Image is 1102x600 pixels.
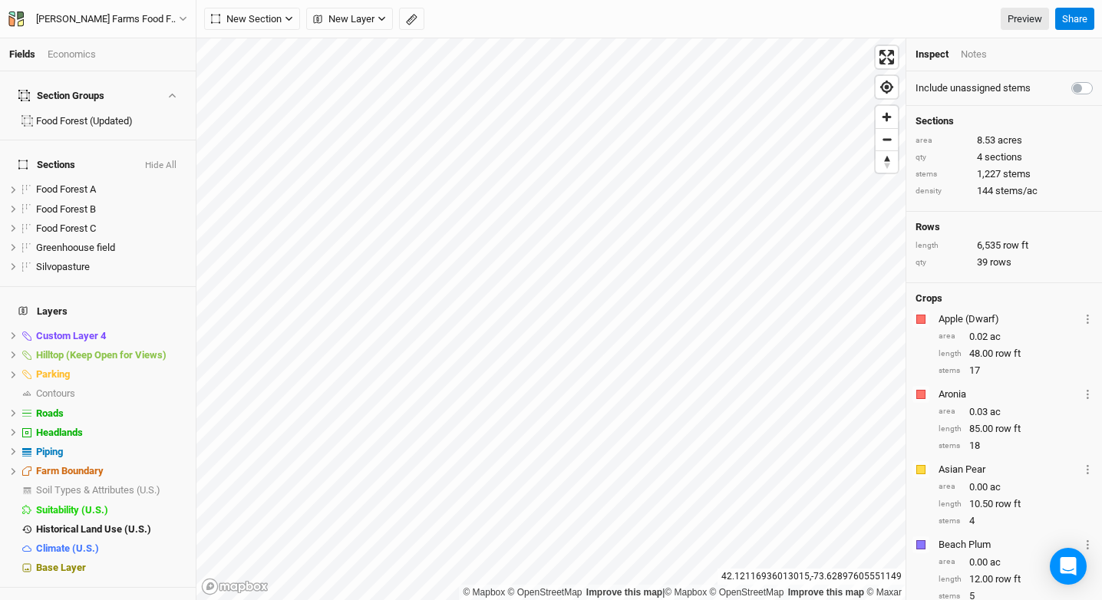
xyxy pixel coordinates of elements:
div: stems [916,169,969,180]
span: row ft [995,572,1021,586]
a: Improve this map [586,587,662,598]
a: Improve this map [788,587,864,598]
span: Zoom out [876,129,898,150]
span: Suitability (U.S.) [36,504,108,516]
div: Hilltop (Keep Open for Views) [36,349,186,361]
div: Base Layer [36,562,186,574]
div: Apple (Dwarf) [939,312,1080,326]
span: Reset bearing to north [876,151,898,173]
div: Silvopasture [36,261,186,273]
div: Headlands [36,427,186,439]
span: ac [990,405,1001,419]
div: Roads [36,407,186,420]
span: ac [990,555,1001,569]
div: stems [939,440,962,452]
h4: Layers [9,296,186,327]
span: Food Forest C [36,223,96,234]
span: sections [985,150,1022,164]
button: Zoom out [876,128,898,150]
div: length [939,574,962,585]
span: Contours [36,387,75,399]
span: row ft [995,422,1021,436]
div: 85.00 [939,422,1093,436]
div: Inspect [916,48,949,61]
div: Aronia [939,387,1080,401]
a: Fields [9,48,35,60]
button: Find my location [876,76,898,98]
button: Crop Usage [1083,460,1093,478]
div: density [916,186,969,197]
div: 8.53 [916,134,1093,147]
div: 0.03 [939,405,1093,419]
button: Shortcut: M [399,8,424,31]
span: ac [990,480,1001,494]
div: length [916,240,969,252]
a: OpenStreetMap [508,587,582,598]
span: Piping [36,446,63,457]
canvas: Map [196,38,906,600]
a: Preview [1001,8,1049,31]
h4: Crops [916,292,942,305]
div: stems [939,516,962,527]
div: Climate (U.S.) [36,542,186,555]
a: Maxar [866,587,902,598]
span: row ft [995,347,1021,361]
div: Section Groups [18,90,104,102]
h4: Sections [916,115,1093,127]
button: Share [1055,8,1094,31]
div: [PERSON_NAME] Farms Food Forest and Silvopasture - ACTIVE [36,12,179,27]
button: Hide All [144,160,177,171]
div: Soil Types & Attributes (U.S.) [36,484,186,496]
div: length [939,424,962,435]
span: Farm Boundary [36,465,104,476]
span: Zoom in [876,106,898,128]
div: Asian Pear [939,463,1080,476]
a: Mapbox logo [201,578,269,595]
div: 42.12116936013015 , -73.62897605551149 [718,569,906,585]
div: Piping [36,446,186,458]
span: Roads [36,407,64,419]
a: OpenStreetMap [710,587,784,598]
div: 6,535 [916,239,1093,252]
div: Historical Land Use (U.S.) [36,523,186,536]
div: Greenhoouse field [36,242,186,254]
div: 18 [939,439,1093,453]
span: Parking [36,368,70,380]
div: 0.00 [939,480,1093,494]
span: row ft [1003,239,1028,252]
span: Greenhoouse field [36,242,115,253]
span: Climate (U.S.) [36,542,99,554]
div: 4 [939,514,1093,528]
span: Food Forest B [36,203,96,215]
span: Sections [18,159,75,171]
div: Food Forest A [36,183,186,196]
div: area [939,556,962,568]
span: stems/ac [995,184,1038,198]
div: Food Forest (Updated) [36,115,186,127]
div: area [939,331,962,342]
div: | [463,585,902,600]
div: Custom Layer 4 [36,330,186,342]
button: New Section [204,8,300,31]
button: Reset bearing to north [876,150,898,173]
button: [PERSON_NAME] Farms Food Forest and Silvopasture - ACTIVE [8,11,188,28]
span: Historical Land Use (U.S.) [36,523,151,535]
div: 144 [916,184,1093,198]
div: Suitability (U.S.) [36,504,186,516]
button: Show section groups [165,91,178,101]
div: 1,227 [916,167,1093,181]
label: Include unassigned stems [916,81,1031,95]
button: New Layer [306,8,393,31]
span: Hilltop (Keep Open for Views) [36,349,167,361]
button: Crop Usage [1083,385,1093,403]
span: Silvopasture [36,261,90,272]
h4: Rows [916,221,1093,233]
div: Economics [48,48,96,61]
button: Enter fullscreen [876,46,898,68]
div: length [939,348,962,360]
span: Custom Layer 4 [36,330,106,341]
div: Contours [36,387,186,400]
div: Food Forest C [36,223,186,235]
